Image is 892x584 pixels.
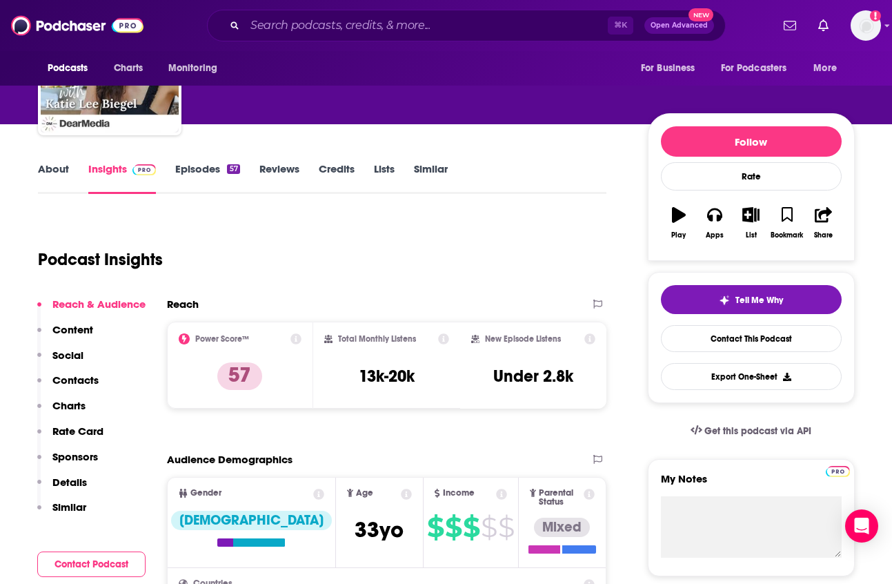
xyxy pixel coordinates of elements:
span: $ [498,516,514,538]
span: Open Advanced [651,22,708,29]
a: Show notifications dropdown [813,14,834,37]
button: open menu [712,55,807,81]
a: Episodes57 [175,162,239,194]
div: 57 [227,164,239,174]
span: ⌘ K [608,17,633,35]
button: Follow [661,126,842,157]
span: $ [427,516,444,538]
div: Mixed [534,518,590,537]
button: Play [661,198,697,248]
p: Rate Card [52,425,103,438]
a: Show notifications dropdown [778,14,802,37]
div: Open Intercom Messenger [845,509,878,543]
a: Similar [414,162,448,194]
label: My Notes [661,472,842,496]
span: For Business [641,59,695,78]
h2: Audience Demographics [167,453,293,466]
img: Podchaser - Follow, Share and Rate Podcasts [11,12,143,39]
p: Reach & Audience [52,298,146,311]
p: Contacts [52,373,99,387]
button: Contacts [37,373,99,399]
button: open menu [804,55,854,81]
p: Social [52,349,83,362]
span: Monitoring [168,59,217,78]
a: Credits [319,162,355,194]
button: Charts [37,399,86,425]
button: Export One-Sheet [661,363,842,390]
span: $ [463,516,479,538]
span: Age [356,489,373,498]
img: tell me why sparkle [719,295,730,306]
button: Social [37,349,83,374]
button: Rate Card [37,425,103,450]
button: List [733,198,769,248]
button: Bookmark [769,198,805,248]
span: $ [445,516,462,538]
button: Reach & Audience [37,298,146,323]
p: Charts [52,399,86,412]
button: Show profile menu [851,10,881,41]
span: Tell Me Why [735,295,783,306]
button: open menu [631,55,713,81]
div: Play [671,231,686,240]
button: tell me why sparkleTell Me Why [661,285,842,314]
div: [DEMOGRAPHIC_DATA] [171,511,332,530]
span: Get this podcast via API [704,425,811,437]
svg: Add a profile image [870,10,881,21]
div: List [746,231,757,240]
span: For Podcasters [721,59,787,78]
a: Contact This Podcast [661,325,842,352]
a: About [38,162,69,194]
button: Sponsors [37,450,98,476]
h2: Reach [167,298,199,311]
p: Details [52,476,87,489]
span: Gender [190,489,221,498]
h3: 13k-20k [359,366,415,387]
div: Share [814,231,833,240]
p: Similar [52,500,86,514]
div: Apps [706,231,724,240]
p: Sponsors [52,450,98,463]
span: More [813,59,837,78]
a: Lists [374,162,395,194]
span: Charts [114,59,143,78]
span: Podcasts [48,59,88,78]
span: 33 yo [355,516,404,543]
button: open menu [159,55,235,81]
button: Contact Podcast [37,552,146,577]
div: Rate [661,162,842,191]
img: Podchaser Pro [826,466,850,477]
span: New [688,8,713,21]
button: Details [37,476,87,501]
button: open menu [38,55,106,81]
img: Podchaser Pro [132,164,157,175]
span: Parental Status [539,489,582,507]
button: Open AdvancedNew [644,17,714,34]
h3: Under 2.8k [493,366,573,387]
div: Search podcasts, credits, & more... [207,10,726,41]
h2: Power Score™ [195,334,249,344]
h2: New Episode Listens [485,334,561,344]
div: Bookmark [771,231,803,240]
a: Reviews [259,162,299,194]
p: Content [52,323,93,336]
button: Similar [37,500,86,526]
h1: Podcast Insights [38,249,163,270]
a: Charts [105,55,152,81]
button: Apps [697,198,733,248]
h2: Total Monthly Listens [338,334,416,344]
span: Income [443,489,475,498]
span: Logged in as BaltzandCompany [851,10,881,41]
button: Content [37,323,93,349]
button: Share [805,198,841,248]
a: Get this podcast via API [680,414,823,448]
a: InsightsPodchaser Pro [88,162,157,194]
span: $ [481,516,497,538]
p: 57 [217,362,262,390]
input: Search podcasts, credits, & more... [245,14,608,37]
a: Pro website [826,464,850,477]
img: User Profile [851,10,881,41]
